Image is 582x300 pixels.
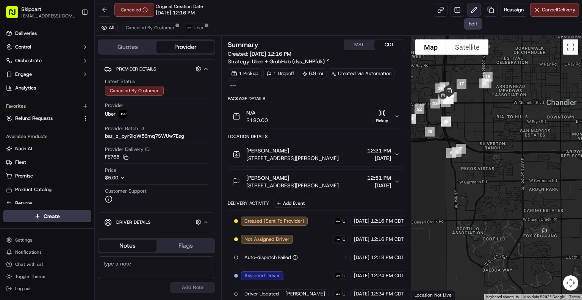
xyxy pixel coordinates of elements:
[34,80,104,86] div: We're available if you need us!
[6,159,88,166] a: Fleet
[15,71,32,78] span: Engage
[504,6,524,13] span: Reassign
[228,96,405,102] div: Package Details
[20,49,136,57] input: Got a question? Start typing here...
[436,79,452,95] div: 9
[6,115,79,122] a: Refund Requests
[246,154,339,162] span: [STREET_ADDRESS][PERSON_NAME]
[252,58,325,65] span: Uber + GrubHub (dss_NHPfdk)
[563,275,578,291] button: Map camera controls
[542,6,576,13] span: Cancel Delivery
[244,236,289,243] span: Not Assigned Driver
[3,82,91,94] a: Analytics
[21,13,75,19] button: [EMAIL_ADDRESS][DOMAIN_NAME]
[15,159,26,166] span: Fleet
[72,169,122,177] span: API Documentation
[105,154,128,160] button: FE768
[228,68,262,79] div: 1 Pickup
[228,41,258,48] h3: Summary
[126,25,175,31] span: Canceled By Customer
[82,138,85,144] span: •
[443,145,459,161] div: 6
[21,5,41,13] span: Skipcart
[367,154,391,162] span: [DATE]
[23,138,81,144] span: Wisdom [PERSON_NAME]
[105,133,184,140] span: bat_z_pyr9IqW56mq7SWUw7Eeg
[15,286,31,292] span: Log out
[250,50,291,57] span: [DATE] 12:16 PM
[252,58,330,65] a: Uber + GrubHub (dss_NHPfdk)
[122,23,178,32] button: Canceled By Customer
[8,130,20,145] img: Wisdom Oko
[3,41,91,53] button: Control
[411,290,455,300] div: Location Not Live
[3,170,91,182] button: Promise
[8,72,21,86] img: 1736555255976-a54dd68f-1ca7-489b-9aae-adbdc363a1c4
[3,283,91,294] button: Log out
[3,156,91,168] button: Fleet
[16,72,30,86] img: 5e9a9d7314ff4150bce227a61376b483.jpg
[105,174,118,181] span: $5.00
[6,145,88,152] a: Nash AI
[44,212,60,220] span: Create
[15,249,42,255] span: Notifications
[105,188,147,195] span: Customer Support
[246,182,339,189] span: [STREET_ADDRESS][PERSON_NAME]
[105,174,172,181] button: $5.00
[415,39,446,55] button: Show street map
[15,57,42,64] span: Orchestrate
[15,145,32,152] span: Nash AI
[228,142,405,166] button: [PERSON_NAME][STREET_ADDRESS][PERSON_NAME]12:21 PM[DATE]
[444,89,460,105] div: 12
[8,30,138,42] p: Welcome 👋
[285,291,325,297] span: [PERSON_NAME]
[156,9,195,16] span: [DATE] 12:16 PM
[15,85,36,91] span: Analytics
[343,291,346,297] span: Uber
[335,291,341,297] img: uber-new-logo.jpeg
[129,74,138,83] button: Start new chat
[105,167,116,174] span: Price
[367,182,391,189] span: [DATE]
[274,199,307,208] button: Add Event
[411,101,427,117] div: 22
[67,117,83,123] span: [DATE]
[156,3,203,9] span: Original Creation Date
[228,134,405,140] div: Location Details
[3,130,91,143] div: Available Products
[3,197,91,209] button: Returns
[15,138,21,144] img: 1736555255976-a54dd68f-1ca7-489b-9aae-adbdc363a1c4
[15,273,45,280] span: Toggle Theme
[3,259,91,270] button: Chat with us!
[343,218,346,224] span: Uber
[263,68,297,79] div: 1 Dropoff
[15,115,53,122] span: Refund Requests
[8,7,23,22] img: Nash
[3,55,91,67] button: Orchestrate
[367,147,391,154] span: 12:21 PM
[3,3,78,21] button: Skipcart[EMAIL_ADDRESS][DOMAIN_NAME]
[354,291,369,297] span: [DATE]
[228,58,330,65] div: Strategy:
[373,118,391,124] div: Pickup
[354,254,369,261] span: [DATE]
[105,78,135,85] span: Latest Status
[438,113,454,129] div: 26
[15,261,43,267] span: Chat with us!
[3,100,91,112] div: Favorites
[371,291,404,297] span: 12:24 PM CDT
[569,295,580,299] a: Terms (opens in new tab)
[501,3,527,17] button: Reassign
[244,291,279,297] span: Driver Updated
[371,254,404,261] span: 12:18 PM CDT
[3,210,91,222] button: Create
[6,173,88,179] a: Promise
[3,235,91,245] button: Settings
[194,25,204,31] span: Uber
[3,27,91,39] a: Deliveries
[104,63,209,75] button: Provider Details
[3,271,91,282] button: Toggle Theme
[99,240,156,252] button: Notes
[86,138,102,144] span: [DATE]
